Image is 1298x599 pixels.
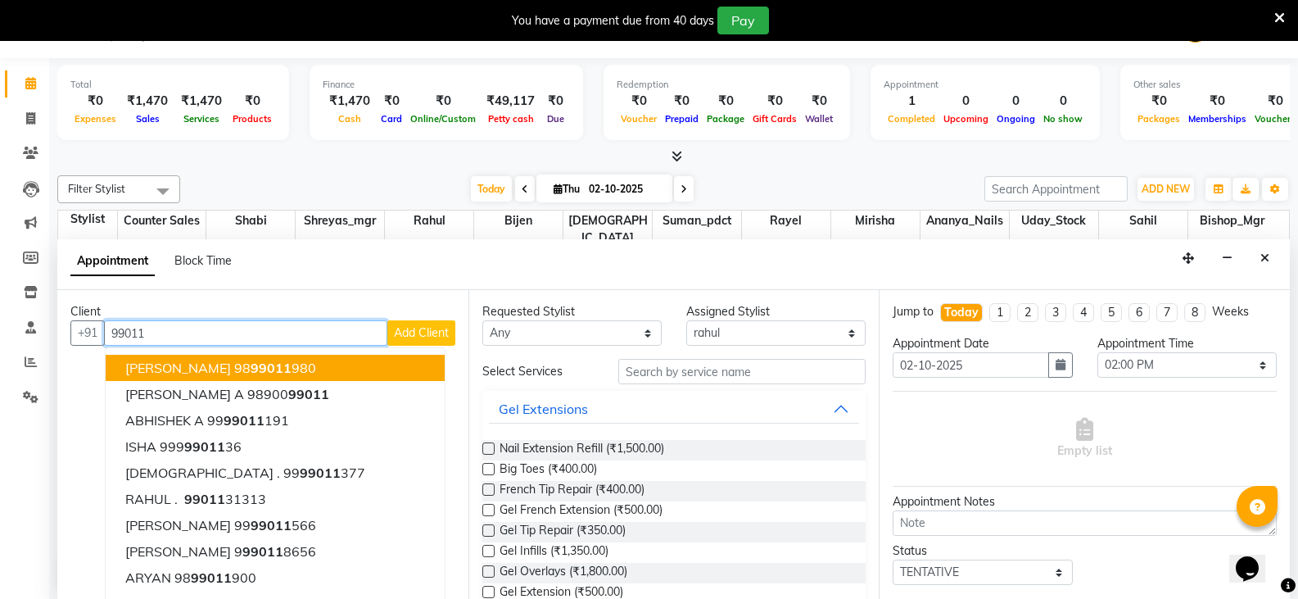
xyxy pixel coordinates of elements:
[617,92,661,111] div: ₹0
[884,113,939,125] span: Completed
[1057,418,1112,460] span: Empty list
[500,461,597,481] span: Big Toes (₹400.00)
[1039,113,1087,125] span: No show
[207,412,289,429] ngb-highlight: 99 191
[174,253,232,268] span: Block Time
[191,570,232,586] span: 99011
[70,92,120,111] div: ₹0
[489,394,860,424] button: Gel Extensions
[984,176,1128,202] input: Search Appointment
[563,211,652,248] span: [DEMOGRAPHIC_DATA]
[234,360,316,376] ngb-highlight: 98 980
[283,465,365,481] ngb-highlight: 99 377
[224,412,265,429] span: 99011
[1101,303,1122,322] li: 5
[377,92,406,111] div: ₹0
[104,320,387,346] input: Search by Name/Mobile/Email/Code
[179,113,224,125] span: Services
[500,563,627,583] span: Gel Overlays (₹1,800.00)
[920,211,1009,231] span: Ananya_Nails
[661,92,703,111] div: ₹0
[1039,92,1087,111] div: 0
[993,113,1039,125] span: Ongoing
[470,363,606,380] div: Select Services
[742,211,830,231] span: Rayel
[68,182,125,195] span: Filter Stylist
[1137,178,1194,201] button: ADD NEW
[120,92,174,111] div: ₹1,470
[1156,303,1178,322] li: 7
[125,386,244,402] span: [PERSON_NAME] A
[1073,303,1094,322] li: 4
[989,303,1011,322] li: 1
[118,211,206,231] span: Counter Sales
[993,92,1039,111] div: 0
[893,335,1072,352] div: Appointment Date
[125,465,280,481] span: [DEMOGRAPHIC_DATA] .
[500,481,644,501] span: French Tip Repair (₹400.00)
[474,211,563,231] span: Bijen
[1229,533,1282,583] iframe: chat widget
[893,352,1048,378] input: yyyy-mm-dd
[893,493,1277,511] div: Appointment Notes
[939,92,993,111] div: 0
[125,438,156,455] span: ISHA
[125,570,171,586] span: ARYAN
[541,92,570,111] div: ₹0
[500,501,663,522] span: Gel French Extension (₹500.00)
[617,78,837,92] div: Redemption
[1045,303,1066,322] li: 3
[686,303,866,320] div: Assigned Stylist
[184,438,225,455] span: 99011
[499,399,588,419] div: Gel Extensions
[480,92,541,111] div: ₹49,117
[174,92,228,111] div: ₹1,470
[70,320,105,346] button: +91
[70,113,120,125] span: Expenses
[748,113,801,125] span: Gift Cards
[801,92,837,111] div: ₹0
[125,412,204,429] span: ABHISHEK A
[543,113,568,125] span: Due
[58,211,117,228] div: Stylist
[242,543,283,560] span: 99011
[801,113,837,125] span: Wallet
[70,78,276,92] div: Total
[471,176,512,202] span: Today
[661,113,703,125] span: Prepaid
[160,438,242,455] ngb-highlight: 999 36
[1128,303,1150,322] li: 6
[617,113,661,125] span: Voucher
[703,92,748,111] div: ₹0
[512,12,714,29] div: You have a payment due from 40 days
[1133,92,1184,111] div: ₹0
[406,113,480,125] span: Online/Custom
[939,113,993,125] span: Upcoming
[125,543,231,560] span: [PERSON_NAME]
[228,113,276,125] span: Products
[1097,335,1277,352] div: Appointment Time
[653,211,741,231] span: Suman_pdct
[132,113,164,125] span: Sales
[1010,211,1098,231] span: Uday_Stock
[394,325,449,340] span: Add Client
[377,113,406,125] span: Card
[1099,211,1187,231] span: Sahil
[893,303,934,320] div: Jump to
[1184,113,1251,125] span: Memberships
[1142,183,1190,195] span: ADD NEW
[1017,303,1038,322] li: 2
[323,78,570,92] div: Finance
[184,491,225,507] span: 99011
[125,517,231,533] span: [PERSON_NAME]
[323,92,377,111] div: ₹1,470
[500,522,626,542] span: Gel Tip Repair (₹350.00)
[387,320,455,346] button: Add Client
[70,247,155,276] span: Appointment
[181,491,266,507] ngb-highlight: 31313
[944,304,979,321] div: Today
[748,92,801,111] div: ₹0
[893,542,1072,560] div: Status
[884,92,939,111] div: 1
[385,211,473,231] span: rahul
